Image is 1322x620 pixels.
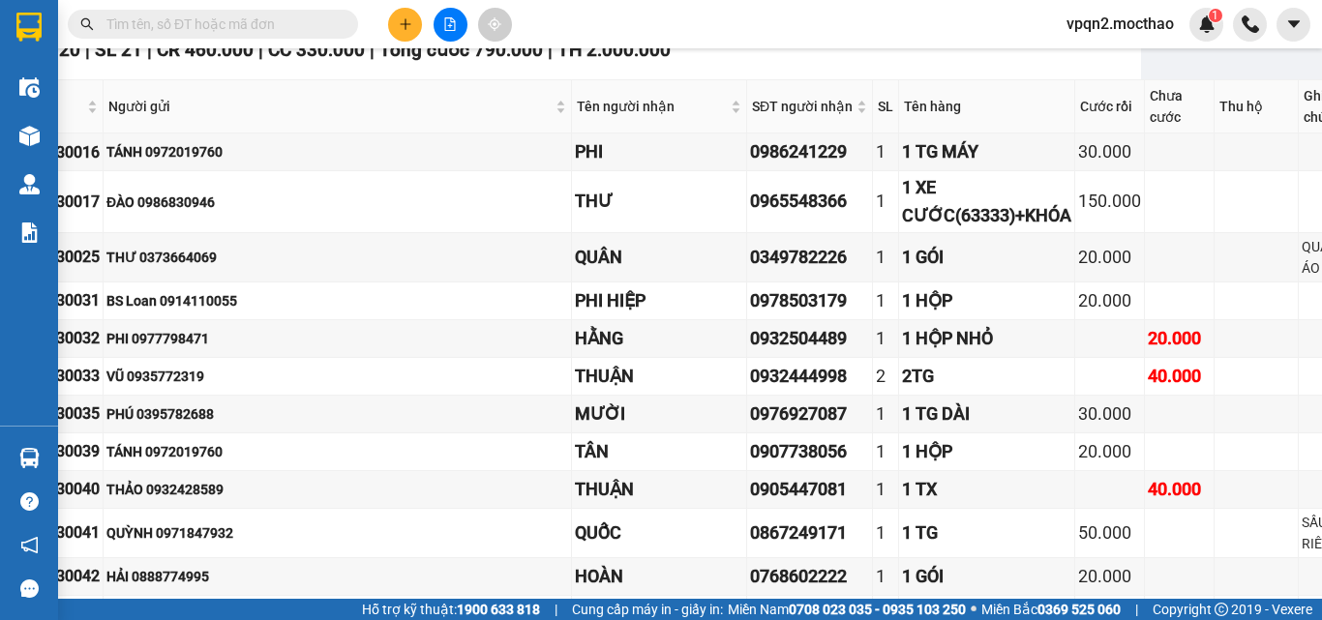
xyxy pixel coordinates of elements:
[876,325,895,352] div: 1
[1078,400,1141,428] div: 30.000
[876,476,895,503] div: 1
[572,471,747,509] td: THUẬN
[575,325,743,352] div: HẰNG
[572,133,747,171] td: PHI
[750,519,869,546] div: 0867249171
[902,563,1071,590] div: 1 GÓI
[488,17,501,31] span: aim
[747,396,873,433] td: 0976927087
[876,519,895,546] div: 1
[750,438,869,465] div: 0907738056
[1075,80,1145,133] th: Cước rồi
[434,8,467,42] button: file-add
[16,63,171,90] div: 0983223130
[370,39,375,61] span: |
[147,39,152,61] span: |
[572,171,747,233] td: THƯ
[747,471,873,509] td: 0905447081
[1078,244,1141,271] div: 20.000
[899,80,1075,133] th: Tên hàng
[1212,9,1218,22] span: 1
[750,244,869,271] div: 0349782226
[106,479,568,500] div: THẢO 0932428589
[575,519,743,546] div: QUỐC
[258,39,263,61] span: |
[1078,188,1141,215] div: 150.000
[185,60,381,83] div: MẸ MỠ
[555,599,557,620] span: |
[443,17,457,31] span: file-add
[1078,563,1141,590] div: 20.000
[575,138,743,165] div: PHI
[750,363,869,390] div: 0932444998
[789,602,966,617] strong: 0708 023 035 - 0935 103 250
[20,492,39,511] span: question-circle
[106,192,568,213] div: ĐÀO 0986830946
[20,579,39,598] span: message
[1209,9,1222,22] sup: 1
[747,320,873,358] td: 0932504489
[575,438,743,465] div: TÂN
[1078,287,1141,314] div: 20.000
[106,290,568,311] div: BS Loan 0914110055
[362,599,540,620] span: Hỗ trợ kỹ thuật:
[106,366,568,387] div: VŨ 0935772319
[747,509,873,558] td: 0867249171
[106,14,335,35] input: Tìm tên, số ĐT hoặc mã đơn
[1037,602,1121,617] strong: 0369 525 060
[1215,603,1228,616] span: copyright
[80,17,94,31] span: search
[876,363,895,390] div: 2
[16,18,46,39] span: Gửi:
[106,441,568,462] div: TÁNH 0972019760
[750,325,869,352] div: 0932504489
[747,171,873,233] td: 0965548366
[16,40,171,63] div: [PERSON_NAME]
[876,287,895,314] div: 1
[185,110,381,133] div: B
[1277,8,1310,42] button: caret-down
[399,17,412,31] span: plus
[1135,599,1138,620] span: |
[572,433,747,471] td: TÂN
[1148,325,1211,352] div: 20.000
[20,536,39,554] span: notification
[572,233,747,282] td: QUÂN
[268,39,365,61] span: CC 330.000
[747,233,873,282] td: 0349782226
[108,96,552,117] span: Người gửi
[478,8,512,42] button: aim
[575,244,743,271] div: QUÂN
[752,96,853,117] span: SĐT người nhận
[1148,363,1211,390] div: 40.000
[902,519,1071,546] div: 1 TG
[1051,12,1189,36] span: vpqn2.mocthao
[185,83,381,110] div: 0383004534
[575,363,743,390] div: THUẬN
[575,188,743,215] div: THƯ
[750,476,869,503] div: 0905447081
[575,476,743,503] div: THUẬN
[1148,476,1211,503] div: 40.000
[157,39,254,61] span: CR 460.000
[457,602,540,617] strong: 1900 633 818
[902,244,1071,271] div: 1 GÓI
[575,287,743,314] div: PHI HIỆP
[876,188,895,215] div: 1
[1078,138,1141,165] div: 30.000
[873,80,899,133] th: SL
[747,358,873,396] td: 0932444998
[750,188,869,215] div: 0965548366
[1215,80,1299,133] th: Thu hộ
[902,476,1071,503] div: 1 TX
[16,13,42,42] img: logo-vxr
[575,400,743,428] div: MƯỜI
[902,174,1071,229] div: 1 XE CƯỚC(63333)+KHÓA
[379,39,543,61] span: Tổng cước 790.000
[1285,15,1303,33] span: caret-down
[747,282,873,320] td: 0978503179
[1198,15,1216,33] img: icon-new-feature
[19,174,40,194] img: warehouse-icon
[572,358,747,396] td: THUẬN
[1078,438,1141,465] div: 20.000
